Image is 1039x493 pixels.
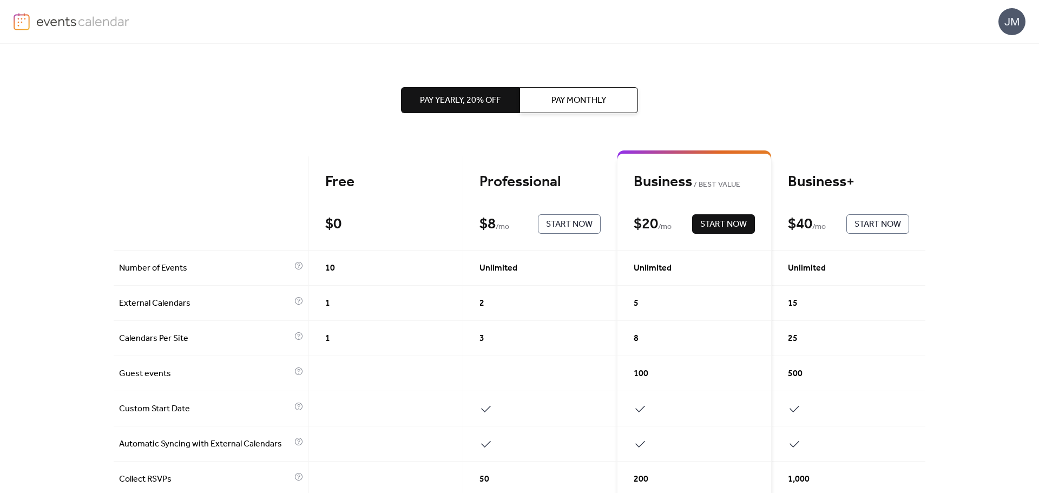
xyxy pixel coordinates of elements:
[546,218,593,231] span: Start Now
[325,297,330,310] span: 1
[325,215,341,234] div: $ 0
[634,473,648,486] span: 200
[479,215,496,234] div: $ 8
[788,262,826,275] span: Unlimited
[479,262,517,275] span: Unlimited
[119,367,292,380] span: Guest events
[479,297,484,310] span: 2
[420,94,501,107] span: Pay Yearly, 20% off
[119,262,292,275] span: Number of Events
[538,214,601,234] button: Start Now
[788,332,798,345] span: 25
[658,221,672,234] span: / mo
[998,8,1025,35] div: JM
[119,297,292,310] span: External Calendars
[788,215,812,234] div: $ 40
[325,332,330,345] span: 1
[700,218,747,231] span: Start Now
[119,403,292,416] span: Custom Start Date
[692,214,755,234] button: Start Now
[854,218,901,231] span: Start Now
[634,215,658,234] div: $ 20
[634,262,672,275] span: Unlimited
[788,173,909,192] div: Business+
[634,173,755,192] div: Business
[401,87,519,113] button: Pay Yearly, 20% off
[479,332,484,345] span: 3
[634,332,639,345] span: 8
[14,13,30,30] img: logo
[325,173,446,192] div: Free
[551,94,606,107] span: Pay Monthly
[479,173,601,192] div: Professional
[788,473,810,486] span: 1,000
[788,367,803,380] span: 500
[119,473,292,486] span: Collect RSVPs
[634,297,639,310] span: 5
[496,221,509,234] span: / mo
[119,332,292,345] span: Calendars Per Site
[519,87,638,113] button: Pay Monthly
[788,297,798,310] span: 15
[119,438,292,451] span: Automatic Syncing with External Calendars
[692,179,740,192] span: BEST VALUE
[36,13,130,29] img: logo-type
[812,221,826,234] span: / mo
[325,262,335,275] span: 10
[846,214,909,234] button: Start Now
[634,367,648,380] span: 100
[479,473,489,486] span: 50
